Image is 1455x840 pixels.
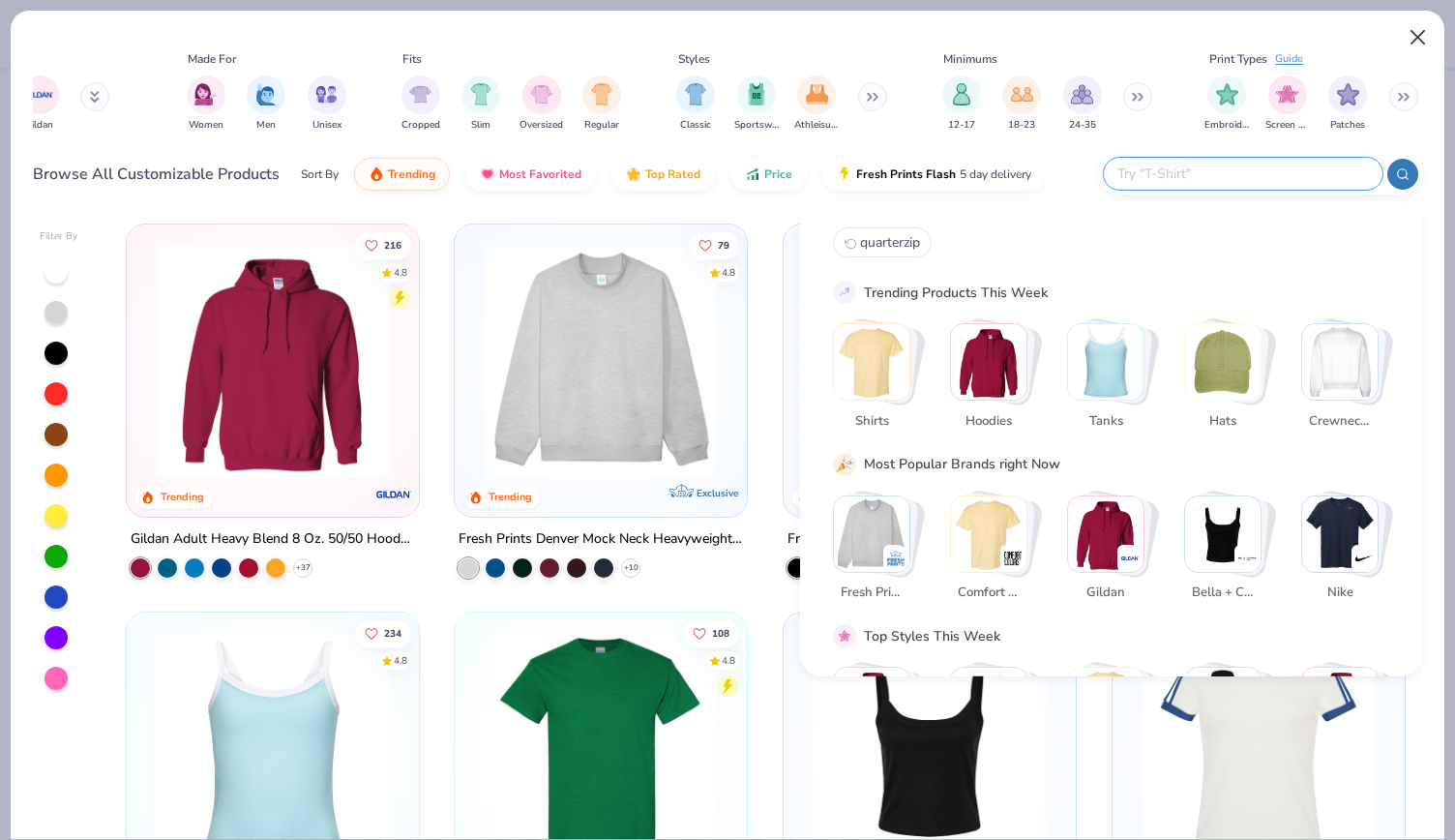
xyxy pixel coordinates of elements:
[402,50,422,68] div: Fits
[355,619,411,646] button: Like
[312,118,341,133] span: Unisex
[1067,495,1156,610] button: Stack Card Button Gildan
[794,75,839,133] div: filter for Athleisure
[1328,75,1367,133] button: filter button
[584,118,619,133] span: Regular
[20,75,59,133] div: filter for Gildan
[951,668,1026,743] img: Sportswear
[354,158,450,191] button: Trending
[1068,668,1143,743] img: Athleisure
[1068,495,1143,571] img: Gildan
[678,50,710,68] div: Styles
[474,244,727,478] img: f5d85501-0dbb-4ee4-b115-c08fa3845d83
[1191,411,1254,431] span: Hats
[1074,411,1137,431] span: Tanks
[1328,75,1367,133] div: filter for Patches
[384,240,401,250] span: 216
[942,75,981,133] div: filter for 12-17
[465,158,596,191] button: Most Favorited
[1265,75,1310,133] div: filter for Screen Print
[734,75,779,133] button: filter button
[734,75,779,133] div: filter for Sportswear
[836,284,853,301] img: trend_line.gif
[394,653,407,668] div: 4.8
[864,454,1060,474] div: Most Popular Brands right Now
[960,164,1031,186] span: 5 day delivery
[1302,495,1378,571] img: Nike
[1216,83,1238,105] img: Embroidery Image
[1276,83,1298,105] img: Screen Print Image
[308,75,346,133] div: filter for Unisex
[1063,75,1102,133] button: filter button
[746,83,767,105] img: Sportswear Image
[582,75,621,133] button: filter button
[723,265,736,280] div: 4.8
[950,495,1039,610] button: Stack Card Button Comfort Colors
[1301,323,1390,438] button: Stack Card Button Crewnecks
[1308,411,1371,431] span: Crewnecks
[886,549,906,568] img: Fresh Prints
[591,83,613,105] img: Regular Image
[1185,324,1261,400] img: Hats
[834,668,909,743] img: Classic
[459,527,743,552] div: Fresh Prints Denver Mock Neck Heavyweight Sweatshirt
[957,411,1020,431] span: Hoodies
[1002,75,1041,133] button: filter button
[1204,75,1249,133] div: filter for Embroidery
[860,233,920,252] span: quarterzip
[1400,19,1437,56] button: Close
[1301,667,1390,782] button: Stack Card Button Casual
[948,118,975,133] span: 12-17
[480,166,495,182] img: most_fav.gif
[401,75,440,133] div: filter for Cropped
[247,75,285,133] div: filter for Men
[676,75,715,133] button: filter button
[256,118,276,133] span: Men
[187,75,225,133] div: filter for Women
[822,158,1046,191] button: Fresh Prints Flash5 day delivery
[942,75,981,133] button: filter button
[834,495,909,571] img: Fresh Prints
[1354,549,1374,568] img: Nike
[794,75,839,133] button: filter button
[840,411,903,431] span: Shirts
[131,527,415,552] div: Gildan Adult Heavy Blend 8 Oz. 50/50 Hooded Sweatshirt
[713,628,730,638] span: 108
[1063,75,1102,133] div: filter for 24-35
[388,166,435,182] span: Trending
[840,584,903,603] span: Fresh Prints
[1308,584,1371,603] span: Nike
[1074,584,1137,603] span: Gildan
[719,240,730,250] span: 79
[194,83,217,105] img: Women Image
[684,619,740,646] button: Like
[833,495,922,610] button: Stack Card Button Fresh Prints
[624,562,638,574] span: + 10
[470,83,491,105] img: Slim Image
[25,118,53,133] span: Gildan
[582,75,621,133] div: filter for Regular
[833,667,922,782] button: Stack Card Button Classic
[369,166,384,182] img: trending.gif
[1120,549,1140,568] img: Gildan
[384,628,401,638] span: 234
[33,163,280,186] div: Browse All Customizable Products
[943,50,997,68] div: Minimums
[520,75,563,133] button: filter button
[146,244,400,478] img: 01756b78-01f6-4cc6-8d8a-3c30c1a0c8ac
[734,118,779,133] span: Sportswear
[1237,549,1257,568] img: Bella + Canvas
[950,323,1039,438] button: Stack Card Button Hoodies
[834,324,909,400] img: Shirts
[520,118,563,133] span: Oversized
[690,231,740,258] button: Like
[401,75,440,133] button: filter button
[187,75,225,133] button: filter button
[1265,118,1310,133] span: Screen Print
[188,50,236,68] div: Made For
[471,118,490,133] span: Slim
[1068,324,1143,400] img: Tanks
[1302,324,1378,400] img: Crewnecks
[461,75,500,133] div: filter for Slim
[676,75,715,133] div: filter for Classic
